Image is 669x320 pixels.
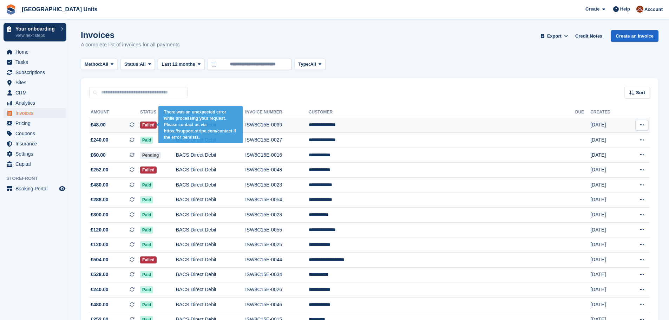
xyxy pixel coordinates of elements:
button: Export [539,30,570,42]
a: Your onboarding View next steps [4,23,66,41]
td: [DATE] [590,208,625,223]
td: BACS Direct Debit [176,253,245,268]
a: menu [4,159,66,169]
span: Create [585,6,599,13]
span: Pending [140,152,161,159]
td: [DATE] [590,133,625,148]
span: Paid [140,241,153,248]
td: ISW8C15E-0023 [245,178,309,193]
span: Failed [140,256,157,263]
td: [DATE] [590,178,625,193]
span: £120.00 [91,226,109,234]
span: £252.00 [91,166,109,174]
span: £288.00 [91,196,109,203]
span: Coupons [15,129,58,138]
td: BACS Direct Debit [176,178,245,193]
td: ISW8C15E-0039 [245,118,309,133]
a: menu [4,108,66,118]
span: £300.00 [91,211,109,218]
p: View next steps [15,32,57,39]
td: [DATE] [590,282,625,298]
td: ISW8C15E-0048 [245,163,309,178]
th: Status [140,107,176,118]
th: Created [590,107,625,118]
td: [DATE] [590,192,625,208]
td: [DATE] [590,163,625,178]
a: menu [4,98,66,108]
a: Create an Invoice [611,30,658,42]
td: ISW8C15E-0025 [245,237,309,253]
span: Analytics [15,98,58,108]
span: Subscriptions [15,67,58,77]
img: Laura Clinnick [636,6,643,13]
span: £528.00 [91,271,109,278]
a: menu [4,47,66,57]
td: BACS Direct Debit [176,297,245,312]
span: Paid [140,271,153,278]
td: [DATE] [590,267,625,282]
span: Method: [85,61,103,68]
a: menu [4,88,66,98]
span: Booking Portal [15,184,58,194]
td: ISW8C15E-0028 [245,208,309,223]
span: Failed [140,166,157,174]
td: BACS Direct Debit [176,163,245,178]
span: Failed [140,122,157,129]
span: Paid [140,182,153,189]
td: [DATE] [590,222,625,237]
span: Invoices [15,108,58,118]
span: Tasks [15,57,58,67]
span: Status: [124,61,140,68]
button: Method: All [81,59,118,70]
span: All [140,61,146,68]
td: BACS Direct Debit [176,208,245,223]
td: ISW8C15E-0044 [245,253,309,268]
img: stora-icon-8386f47178a22dfd0bd8f6a31ec36ba5ce8667c1dd55bd0f319d3a0aa187defe.svg [6,4,16,15]
td: ISW8C15E-0016 [245,148,309,163]
th: Invoice Number [245,107,309,118]
span: £48.00 [91,121,106,129]
span: Paid [140,196,153,203]
span: £240.00 [91,136,109,144]
span: Sort [636,89,645,96]
span: Storefront [6,175,70,182]
td: BACS Direct Debit [176,192,245,208]
span: Paid [140,301,153,308]
td: ISW8C15E-0027 [245,133,309,148]
td: BACS Direct Debit [176,282,245,298]
a: menu [4,67,66,77]
td: BACS Direct Debit [176,133,245,148]
span: £120.00 [91,241,109,248]
td: BACS Direct Debit [176,148,245,163]
span: Settings [15,149,58,159]
th: Due [575,107,590,118]
span: Home [15,47,58,57]
span: Paid [140,137,153,144]
span: Last 12 months [162,61,195,68]
td: [DATE] [590,297,625,312]
button: Type: All [294,59,325,70]
td: ISW8C15E-0026 [245,282,309,298]
span: £504.00 [91,256,109,263]
span: Paid [140,286,153,293]
a: menu [4,139,66,149]
a: menu [4,149,66,159]
td: ISW8C15E-0034 [245,267,309,282]
button: Status: All [120,59,155,70]
span: Insurance [15,139,58,149]
span: Type: [298,61,310,68]
td: ISW8C15E-0046 [245,297,309,312]
th: Amount [89,107,140,118]
td: BACS Direct Debit [176,237,245,253]
span: £240.00 [91,286,109,293]
p: Your onboarding [15,26,57,31]
span: Pricing [15,118,58,128]
p: A complete list of invoices for all payments [81,41,180,49]
span: Sites [15,78,58,87]
span: £480.00 [91,181,109,189]
td: BACS Direct Debit [176,222,245,237]
a: menu [4,78,66,87]
a: menu [4,184,66,194]
span: Paid [140,227,153,234]
a: Preview store [58,184,66,193]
